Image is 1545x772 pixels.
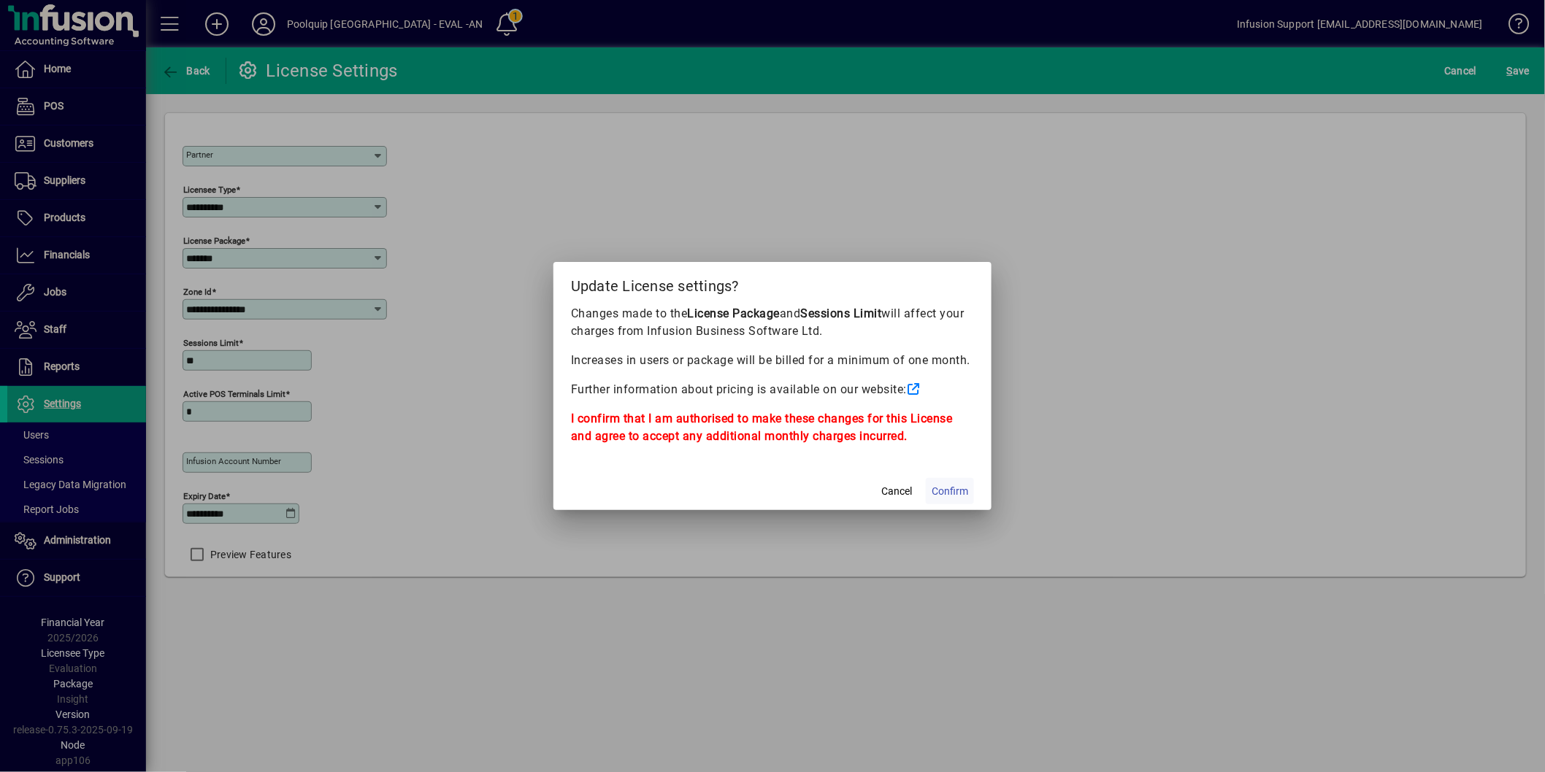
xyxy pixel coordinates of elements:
[571,305,974,340] p: Changes made to the and will affect your charges from Infusion Business Software Ltd.
[801,306,882,320] b: Sessions Limit
[926,478,974,504] button: Confirm
[571,381,974,398] p: Further information about pricing is available on our website:
[571,352,974,369] p: Increases in users or package will be billed for a minimum of one month.
[688,306,781,320] b: License Package
[873,478,920,504] button: Cancel
[571,412,953,443] b: I confirm that I am authorised to make these changes for this License and agree to accept any add...
[932,484,968,499] span: Confirm
[553,262,992,304] h2: Update License settings?
[881,484,912,499] span: Cancel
